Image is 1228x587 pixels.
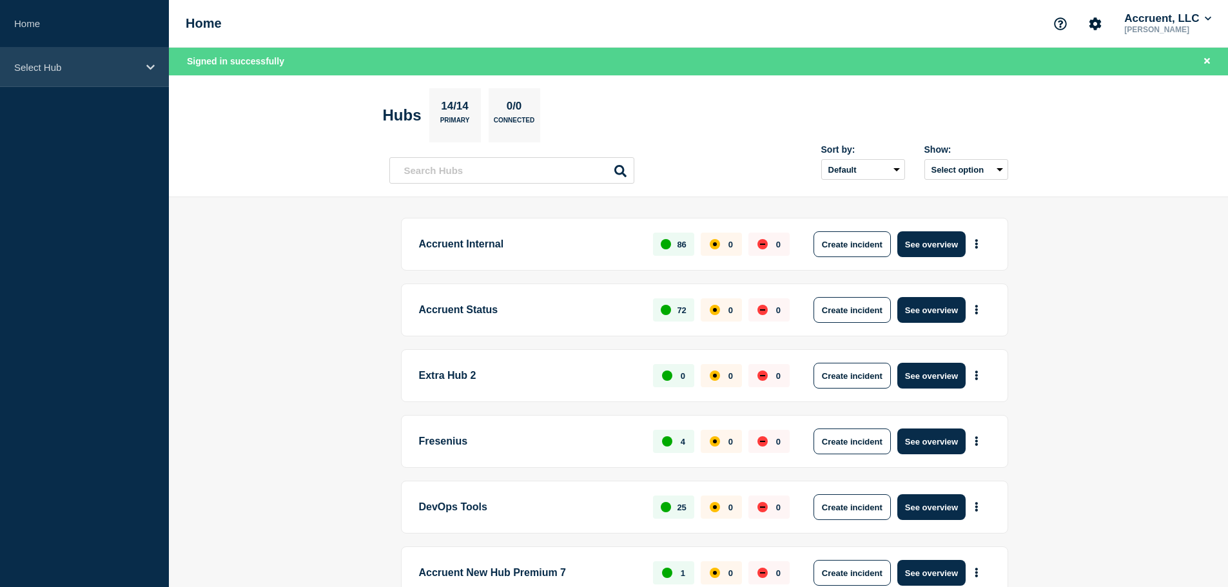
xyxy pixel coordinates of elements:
[776,305,781,315] p: 0
[661,305,671,315] div: up
[419,560,639,586] p: Accruent New Hub Premium 7
[897,363,966,389] button: See overview
[897,231,966,257] button: See overview
[186,16,222,31] h1: Home
[710,239,720,249] div: affected
[681,568,685,578] p: 1
[968,364,985,388] button: More actions
[662,568,672,578] div: up
[776,371,781,381] p: 0
[814,494,891,520] button: Create incident
[419,363,639,389] p: Extra Hub 2
[419,494,639,520] p: DevOps Tools
[814,297,891,323] button: Create incident
[814,428,891,454] button: Create incident
[1082,10,1109,37] button: Account settings
[677,240,686,249] p: 86
[814,363,891,389] button: Create incident
[710,370,720,381] div: affected
[419,231,639,257] p: Accruent Internal
[924,144,1008,155] div: Show:
[436,100,474,117] p: 14/14
[389,157,634,184] input: Search Hubs
[1122,12,1214,25] button: Accruent, LLC
[897,560,966,586] button: See overview
[757,305,768,315] div: down
[757,502,768,512] div: down
[677,305,686,315] p: 72
[681,371,685,381] p: 0
[1122,25,1214,34] p: [PERSON_NAME]
[419,297,639,323] p: Accruent Status
[757,568,768,578] div: down
[14,62,138,73] p: Select Hub
[661,239,671,249] div: up
[1199,54,1215,69] button: Close banner
[383,106,422,124] h2: Hubs
[757,239,768,249] div: down
[710,502,720,512] div: affected
[776,437,781,447] p: 0
[681,437,685,447] p: 4
[757,436,768,447] div: down
[968,233,985,256] button: More actions
[502,100,527,117] p: 0/0
[968,496,985,519] button: More actions
[968,298,985,322] button: More actions
[776,568,781,578] p: 0
[728,503,733,512] p: 0
[662,370,672,381] div: up
[662,436,672,447] div: up
[677,503,686,512] p: 25
[968,561,985,585] button: More actions
[710,436,720,447] div: affected
[897,297,966,323] button: See overview
[728,568,733,578] p: 0
[821,144,905,155] div: Sort by:
[661,502,671,512] div: up
[924,159,1008,180] button: Select option
[728,305,733,315] p: 0
[710,305,720,315] div: affected
[728,371,733,381] p: 0
[728,437,733,447] p: 0
[821,159,905,180] select: Sort by
[897,428,966,454] button: See overview
[776,503,781,512] p: 0
[814,231,891,257] button: Create incident
[440,117,470,130] p: Primary
[897,494,966,520] button: See overview
[419,428,639,454] p: Fresenius
[494,117,534,130] p: Connected
[968,430,985,454] button: More actions
[1047,10,1074,37] button: Support
[776,240,781,249] p: 0
[728,240,733,249] p: 0
[757,370,768,381] div: down
[814,560,891,586] button: Create incident
[187,56,284,66] span: Signed in successfully
[710,568,720,578] div: affected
